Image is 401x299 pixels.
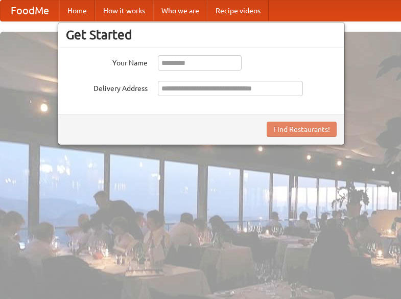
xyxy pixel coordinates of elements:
[95,1,153,21] a: How it works
[66,55,148,68] label: Your Name
[267,122,337,137] button: Find Restaurants!
[66,27,337,42] h3: Get Started
[66,81,148,94] label: Delivery Address
[153,1,207,21] a: Who we are
[207,1,269,21] a: Recipe videos
[59,1,95,21] a: Home
[1,1,59,21] a: FoodMe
